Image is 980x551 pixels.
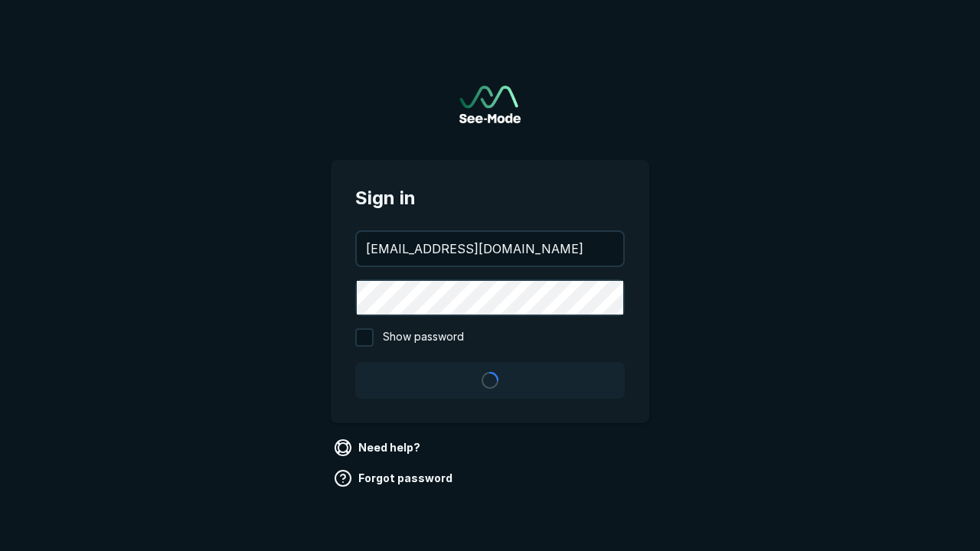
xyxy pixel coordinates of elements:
img: See-Mode Logo [459,86,521,123]
a: Need help? [331,435,426,460]
span: Show password [383,328,464,347]
input: your@email.com [357,232,623,266]
a: Forgot password [331,466,459,491]
a: Go to sign in [459,86,521,123]
span: Sign in [355,184,625,212]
